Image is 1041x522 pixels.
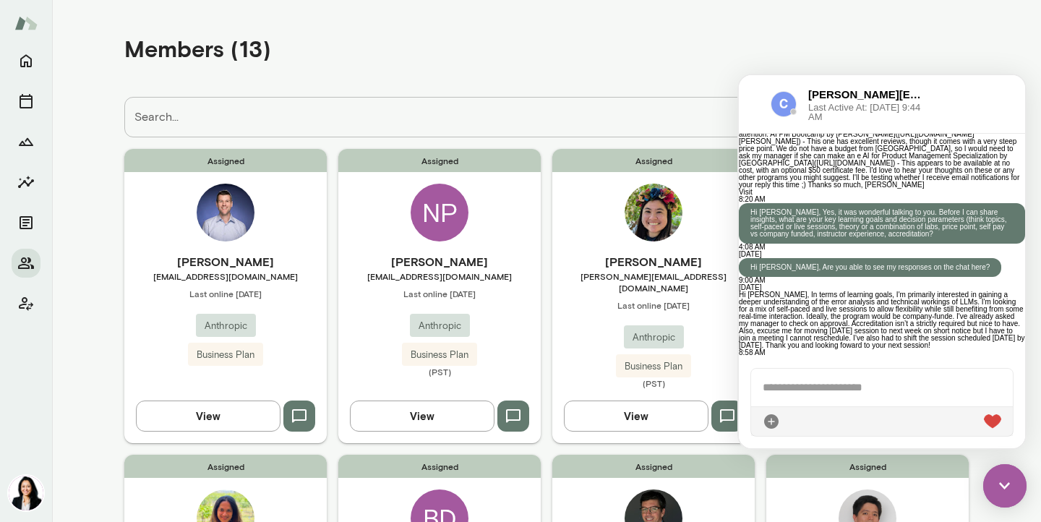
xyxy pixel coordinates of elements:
[124,270,327,282] span: [EMAIL_ADDRESS][DOMAIN_NAME]
[245,339,262,354] img: heart
[124,455,327,478] span: Assigned
[124,149,327,172] span: Assigned
[124,253,327,270] h6: [PERSON_NAME]
[338,288,541,299] span: Last online [DATE]
[12,134,275,163] p: Hi [PERSON_NAME], Yes, it was wonderful talking to you. Before I can share insights, what are you...
[616,359,691,374] span: Business Plan
[411,184,468,241] div: NP
[12,46,40,75] button: Home
[350,401,494,431] button: View
[552,299,755,311] span: Last online [DATE]
[12,127,40,156] button: Growth Plan
[124,35,271,62] h4: Members (13)
[75,84,154,92] a: ([URL][DOMAIN_NAME]
[69,27,191,46] span: Last Active At: [DATE] 9:44 AM
[402,348,477,362] span: Business Plan
[625,184,682,241] img: Maggie Vo
[69,12,191,27] h6: [PERSON_NAME][EMAIL_ADDRESS][DOMAIN_NAME]
[552,377,755,389] span: (PST)
[338,253,541,270] h6: [PERSON_NAME]
[188,348,263,362] span: Business Plan
[552,149,755,172] span: Assigned
[624,330,684,345] span: Anthropic
[552,455,755,478] span: Assigned
[410,319,470,333] span: Anthropic
[12,208,40,237] button: Documents
[552,270,755,294] span: [PERSON_NAME][EMAIL_ADDRESS][DOMAIN_NAME]
[338,366,541,377] span: (PST)
[32,16,58,42] img: data:image/png;base64,iVBORw0KGgoAAAANSUhEUgAAAMgAAADICAYAAACtWK6eAAAPsUlEQVR4AeydCZQcRRnHv53dnd2...
[766,455,969,478] span: Assigned
[12,289,40,318] button: Client app
[338,455,541,478] span: Assigned
[136,401,280,431] button: View
[12,87,40,116] button: Sessions
[12,249,40,278] button: Members
[245,338,262,355] div: Live Reaction
[12,168,40,197] button: Insights
[552,253,755,270] h6: [PERSON_NAME]
[14,9,38,37] img: Mento
[124,288,327,299] span: Last online [DATE]
[196,319,256,333] span: Anthropic
[338,149,541,172] span: Assigned
[197,184,254,241] img: Rich O'Connell
[24,338,41,355] div: Attach
[338,270,541,282] span: [EMAIL_ADDRESS][DOMAIN_NAME]
[9,476,43,510] img: Monica Aggarwal
[12,189,251,196] p: Hi [PERSON_NAME], Are you able to see my responses on the chat here?
[564,401,708,431] button: View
